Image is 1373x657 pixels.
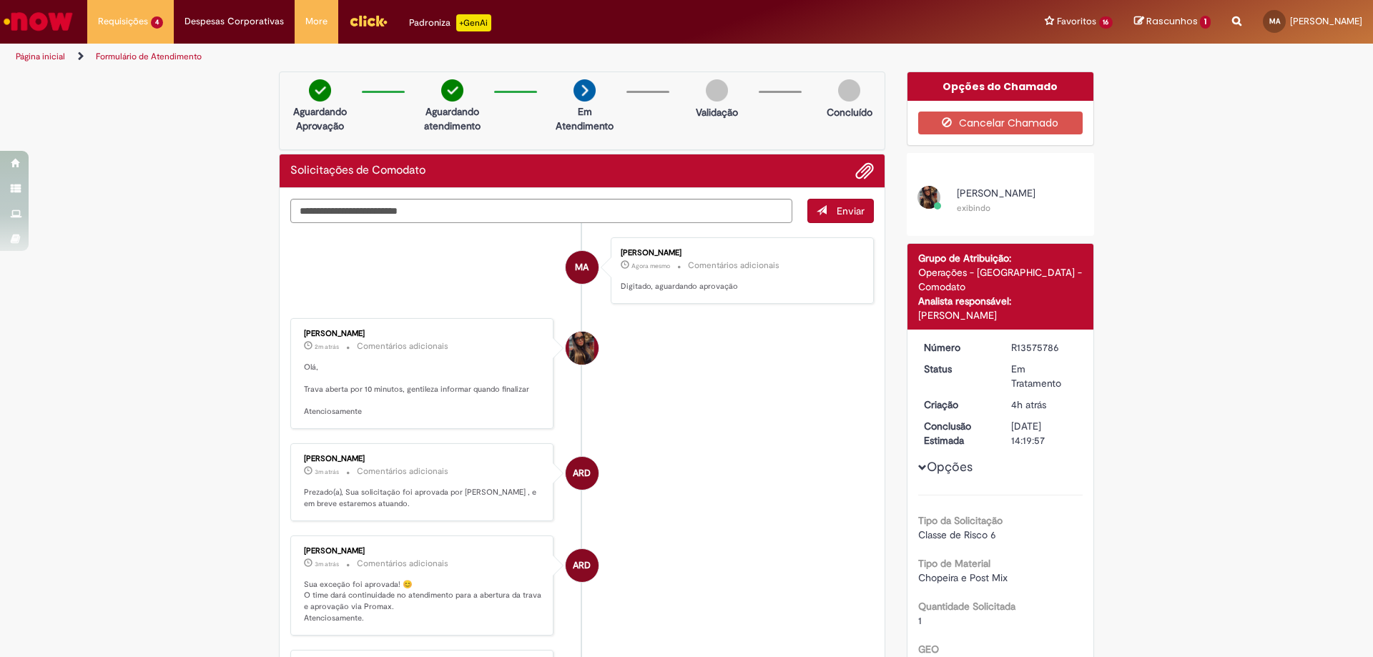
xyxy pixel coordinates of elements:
[315,560,339,568] time: 29/09/2025 14:19:28
[631,262,670,270] time: 29/09/2025 14:22:35
[304,487,542,509] p: Prezado(a), Sua solicitação foi aprovada por [PERSON_NAME] , e em breve estaremos atuando.
[913,397,1001,412] dt: Criação
[918,294,1083,308] div: Analista responsável:
[913,419,1001,448] dt: Conclusão Estimada
[1290,15,1362,27] span: [PERSON_NAME]
[309,79,331,102] img: check-circle-green.png
[1011,419,1078,448] div: [DATE] 14:19:57
[827,105,872,119] p: Concluído
[807,199,874,223] button: Enviar
[1146,14,1198,28] span: Rascunhos
[566,549,599,582] div: Aldair Rodrigues Da Silva
[918,643,939,656] b: GEO
[285,104,355,133] p: Aguardando Aprovação
[1011,398,1046,411] span: 4h atrás
[621,249,859,257] div: [PERSON_NAME]
[357,465,448,478] small: Comentários adicionais
[16,51,65,62] a: Página inicial
[918,265,1083,294] div: Operações - [GEOGRAPHIC_DATA] - Comodato
[315,468,339,476] span: 3m atrás
[688,260,779,272] small: Comentários adicionais
[304,455,542,463] div: [PERSON_NAME]
[357,558,448,570] small: Comentários adicionais
[918,614,922,627] span: 1
[151,16,163,29] span: 4
[566,457,599,490] div: Aldair Rodrigues Da Silva
[456,14,491,31] p: +GenAi
[918,600,1015,613] b: Quantidade Solicitada
[573,548,591,583] span: ARD
[96,51,202,62] a: Formulário de Atendimento
[409,14,491,31] div: Padroniza
[290,164,425,177] h2: Solicitações de Comodato Histórico de tíquete
[357,340,448,352] small: Comentários adicionais
[304,362,542,418] p: Olá, Trava aberta por 10 minutos, gentileza informar quando finalizar Atenciosamente
[631,262,670,270] span: Agora mesmo
[838,79,860,102] img: img-circle-grey.png
[621,281,859,292] p: Digitado, aguardando aprovação
[1011,340,1078,355] div: R13575786
[957,187,1035,199] span: [PERSON_NAME]
[315,342,339,351] span: 2m atrás
[315,468,339,476] time: 29/09/2025 14:19:57
[349,10,388,31] img: click_logo_yellow_360x200.png
[918,514,1003,527] b: Tipo da Solicitação
[1269,16,1280,26] span: MA
[441,79,463,102] img: check-circle-green.png
[913,362,1001,376] dt: Status
[918,308,1083,322] div: [PERSON_NAME]
[918,528,996,541] span: Classe de Risco 6
[304,579,542,624] p: Sua exceção foi aprovada! 😊 O time dará continuidade no atendimento para a abertura da trava e ap...
[1011,362,1078,390] div: Em Tratamento
[957,202,990,214] small: exibindo
[566,251,599,284] div: Marco Aurelio Da Silva Aguiar
[566,332,599,365] div: undefined Online
[304,330,542,338] div: [PERSON_NAME]
[918,571,1008,584] span: Chopeira e Post Mix
[913,340,1001,355] dt: Número
[418,104,487,133] p: Aguardando atendimento
[918,251,1083,265] div: Grupo de Atribuição:
[855,162,874,180] button: Adicionar anexos
[706,79,728,102] img: img-circle-grey.png
[11,44,905,70] ul: Trilhas de página
[1099,16,1113,29] span: 16
[1200,16,1211,29] span: 1
[918,557,990,570] b: Tipo de Material
[696,105,738,119] p: Validação
[574,79,596,102] img: arrow-next.png
[98,14,148,29] span: Requisições
[184,14,284,29] span: Despesas Corporativas
[1011,397,1078,412] div: 29/09/2025 10:38:02
[1057,14,1096,29] span: Favoritos
[575,250,589,285] span: MA
[1,7,75,36] img: ServiceNow
[918,112,1083,134] button: Cancelar Chamado
[1011,398,1046,411] time: 29/09/2025 10:38:02
[837,204,865,217] span: Enviar
[315,342,339,351] time: 29/09/2025 14:21:08
[1134,15,1211,29] a: Rascunhos
[573,456,591,490] span: ARD
[290,199,792,223] textarea: Digite sua mensagem aqui...
[305,14,328,29] span: More
[304,547,542,555] div: [PERSON_NAME]
[315,560,339,568] span: 3m atrás
[550,104,619,133] p: Em Atendimento
[907,72,1094,101] div: Opções do Chamado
